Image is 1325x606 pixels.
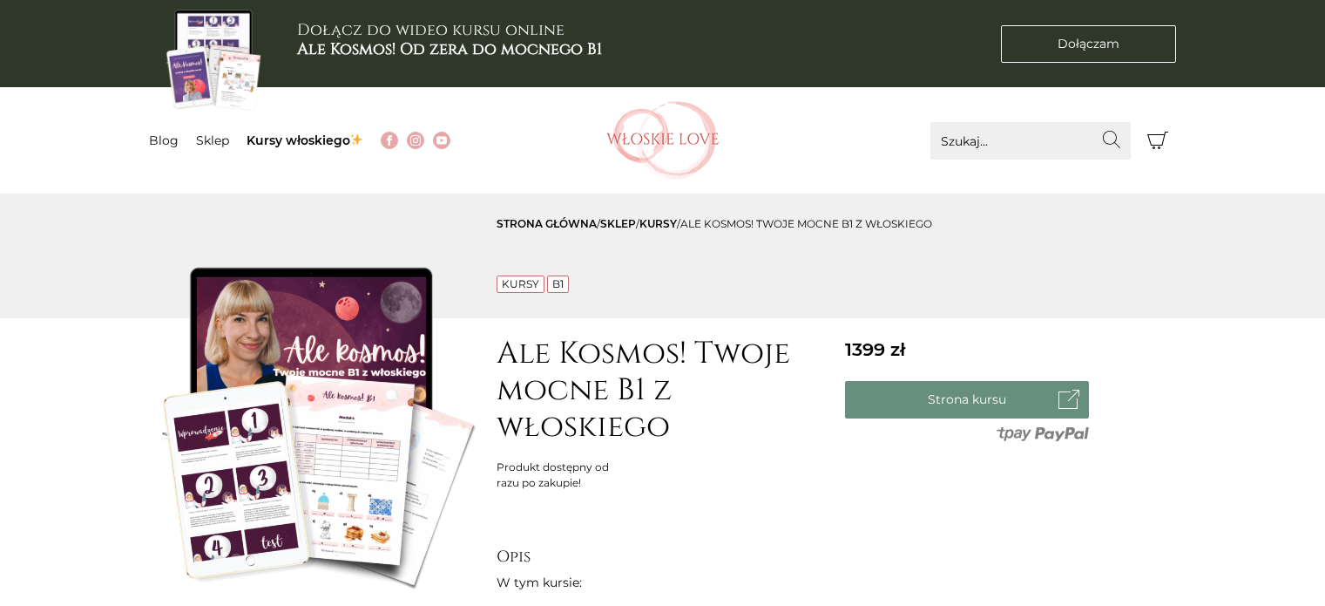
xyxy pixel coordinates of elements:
a: Dołączam [1001,25,1176,63]
span: / / / [497,217,932,230]
span: Ale Kosmos! Twoje mocne B1 z włoskiego [680,217,932,230]
p: W tym kursie: [497,574,828,592]
a: Sklep [196,133,229,148]
a: Kursy [502,277,539,290]
h1: Ale Kosmos! Twoje mocne B1 z włoskiego [497,336,828,446]
a: sklep [600,217,636,230]
img: ✨ [350,133,362,146]
a: Strona kursu [845,381,1089,419]
img: Włoskielove [606,101,720,180]
a: Kursy włoskiego [247,133,364,148]
div: Produkt dostępny od razu po zakupie! [497,460,629,491]
h2: Opis [497,548,828,567]
button: Koszyk [1139,122,1177,160]
a: Blog [149,133,179,148]
a: B1 [552,277,564,290]
a: Strona główna [497,217,597,230]
input: Szukaj... [930,122,1131,160]
b: Ale Kosmos! Od zera do mocnego B1 [297,38,602,60]
a: Kursy [639,217,677,230]
span: Dołączam [1058,35,1119,53]
span: 1399 [845,338,905,360]
h3: Dołącz do wideo kursu online [297,21,602,58]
